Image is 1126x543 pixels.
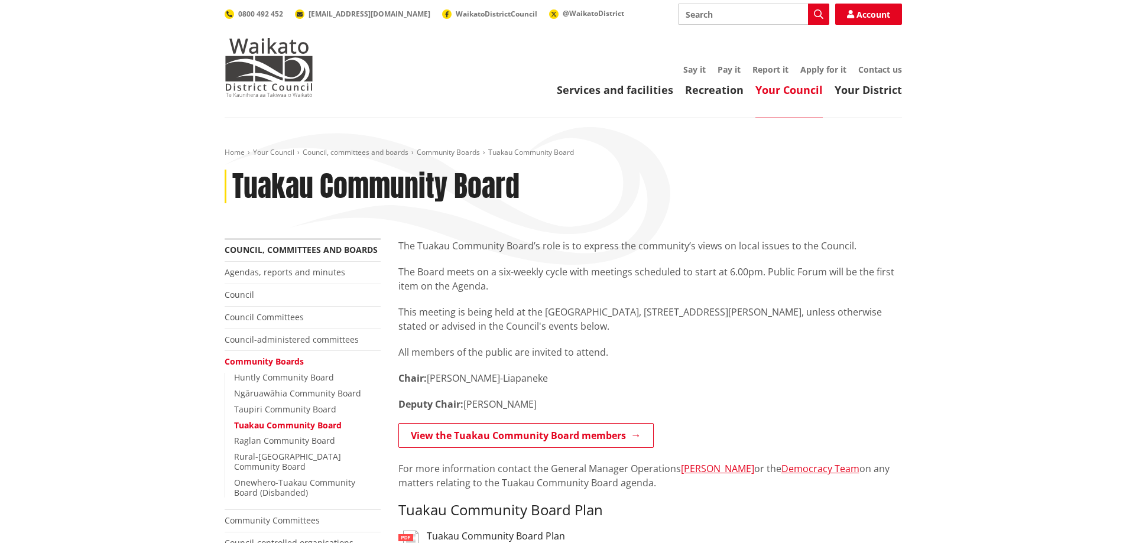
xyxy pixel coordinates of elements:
a: Rural-[GEOGRAPHIC_DATA] Community Board [234,451,341,472]
span: WaikatoDistrictCouncil [456,9,537,19]
a: Democracy Team [781,462,859,475]
a: Huntly Community Board [234,372,334,383]
a: Pay it [718,64,741,75]
a: Account [835,4,902,25]
a: View the Tuakau Community Board members [398,423,654,448]
p: For more information contact the General Manager Operations or the on any matters relating to the... [398,461,902,490]
a: Raglan Community Board [234,435,335,446]
a: Apply for it [800,64,846,75]
strong: Deputy Chair: [398,398,463,411]
a: [PERSON_NAME] [681,462,754,475]
a: Taupiri Community Board [234,404,336,415]
p: All members of the public are invited to attend. [398,345,902,359]
a: Community Committees [225,515,320,526]
a: Community Boards [225,356,304,367]
a: @WaikatoDistrict [549,8,624,18]
img: Waikato District Council - Te Kaunihera aa Takiwaa o Waikato [225,38,313,97]
a: Tuakau Community Board [234,420,342,431]
a: Community Boards [417,147,480,157]
span: 0800 492 452 [238,9,283,19]
h3: Tuakau Community Board Plan [427,531,565,542]
p: This meeting is being held at the [GEOGRAPHIC_DATA], [STREET_ADDRESS][PERSON_NAME], unless otherw... [398,305,902,333]
a: Council, committees and boards [225,244,378,255]
a: [EMAIL_ADDRESS][DOMAIN_NAME] [295,9,430,19]
a: Council Committees [225,311,304,323]
a: Your Council [755,83,823,97]
a: Agendas, reports and minutes [225,266,345,278]
a: 0800 492 452 [225,9,283,19]
a: Services and facilities [557,83,673,97]
a: Say it [683,64,706,75]
a: Home [225,147,245,157]
a: Onewhero-Tuakau Community Board (Disbanded) [234,477,355,498]
h1: Tuakau Community Board [232,170,520,204]
input: Search input [678,4,829,25]
nav: breadcrumb [225,148,902,158]
p: The Board meets on a six-weekly cycle with meetings scheduled to start at 6.00pm. Public Forum wi... [398,265,902,293]
p: [PERSON_NAME] [398,397,902,411]
a: Your District [835,83,902,97]
a: Ngāruawāhia Community Board [234,388,361,399]
p: The Tuakau Community Board’s role is to express the community’s views on local issues to the Coun... [398,239,902,253]
a: Recreation [685,83,744,97]
a: Council, committees and boards [303,147,408,157]
a: WaikatoDistrictCouncil [442,9,537,19]
strong: Chair: [398,372,427,385]
span: [EMAIL_ADDRESS][DOMAIN_NAME] [309,9,430,19]
a: Council [225,289,254,300]
a: Your Council [253,147,294,157]
span: Tuakau Community Board [488,147,574,157]
a: Council-administered committees [225,334,359,345]
p: [PERSON_NAME]-Liapaneke [398,371,902,385]
span: @WaikatoDistrict [563,8,624,18]
h3: Tuakau Community Board Plan [398,502,902,519]
a: Contact us [858,64,902,75]
a: Report it [752,64,788,75]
